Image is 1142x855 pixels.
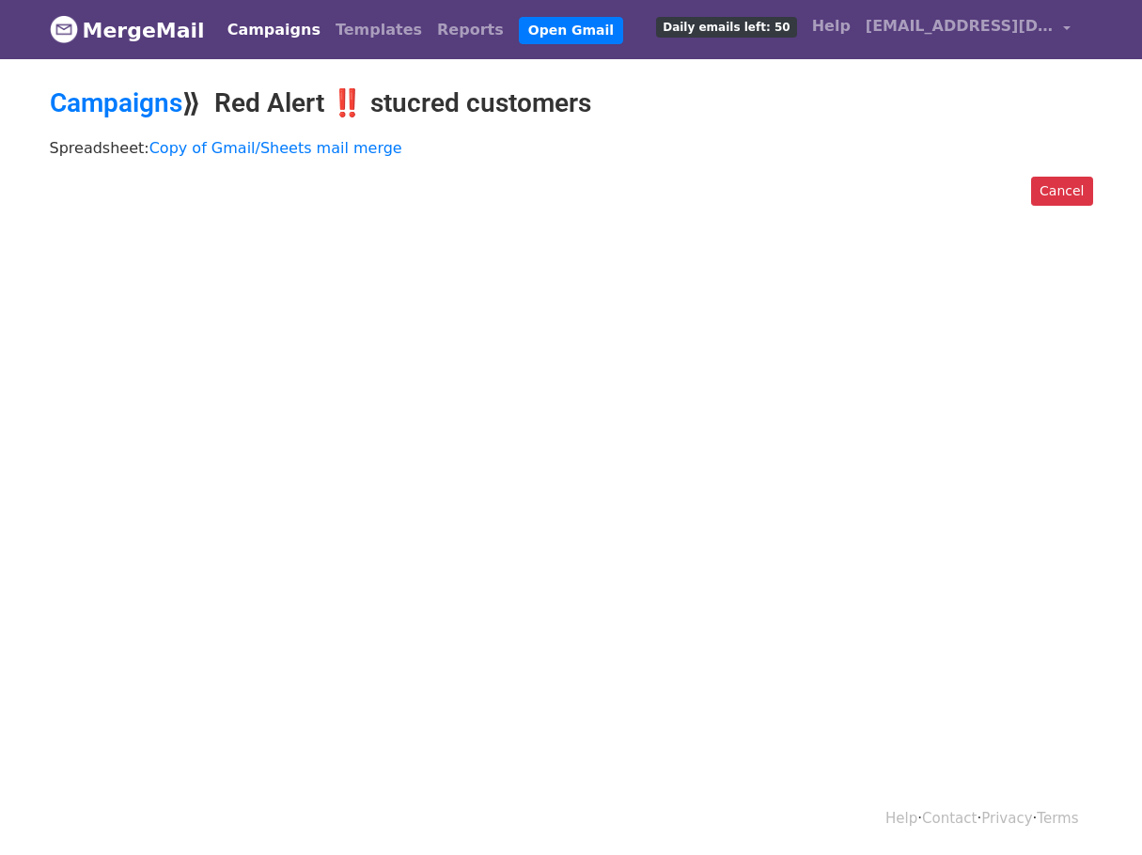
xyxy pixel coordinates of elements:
p: Spreadsheet: [50,138,1093,158]
span: [EMAIL_ADDRESS][DOMAIN_NAME] [866,15,1054,38]
a: Contact [922,810,977,827]
a: Help [805,8,858,45]
a: Copy of Gmail/Sheets mail merge [149,139,402,157]
a: Reports [430,11,511,49]
a: Open Gmail [519,17,623,44]
a: Privacy [981,810,1032,827]
a: Campaigns [50,87,182,118]
a: Help [885,810,917,827]
span: Daily emails left: 50 [656,17,796,38]
h2: ⟫ Red Alert ‼️ stucred customers [50,87,1093,119]
img: MergeMail logo [50,15,78,43]
a: MergeMail [50,10,205,50]
a: Campaigns [220,11,328,49]
a: Daily emails left: 50 [649,8,804,45]
a: Templates [328,11,430,49]
a: Terms [1037,810,1078,827]
a: [EMAIL_ADDRESS][DOMAIN_NAME] [858,8,1078,52]
a: Cancel [1031,177,1092,206]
